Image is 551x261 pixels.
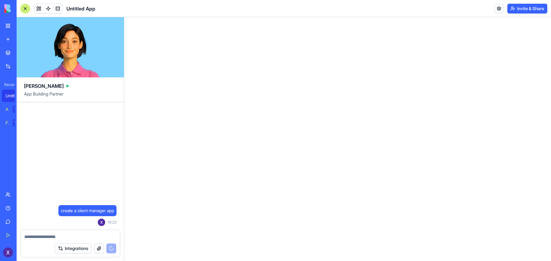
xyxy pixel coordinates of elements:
span: Recent [2,82,15,87]
div: Feedback Form [6,120,9,126]
button: Integrations [55,243,92,253]
div: AI Logo Generator [6,106,9,112]
span: create a client manager app [61,208,114,214]
a: Untitled App [2,90,26,102]
img: ACg8ocIc2KouYHhJSLcnuF1ItxxE4ugSGBTmUr8u2pS4DdsfFTjZig=s96-c [3,247,13,257]
button: Invite & Share [507,4,547,14]
div: TRY [13,106,23,113]
span: 16:22 [108,220,117,225]
div: Untitled App [6,93,23,99]
div: TRY [13,119,23,127]
span: App Building Partner [24,91,117,102]
span: Untitled App [66,5,95,12]
img: ACg8ocIc2KouYHhJSLcnuF1ItxxE4ugSGBTmUr8u2pS4DdsfFTjZig=s96-c [98,219,105,226]
a: AI Logo GeneratorTRY [2,103,26,115]
span: [PERSON_NAME] [24,82,64,90]
a: Feedback FormTRY [2,117,26,129]
img: logo [4,4,42,13]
